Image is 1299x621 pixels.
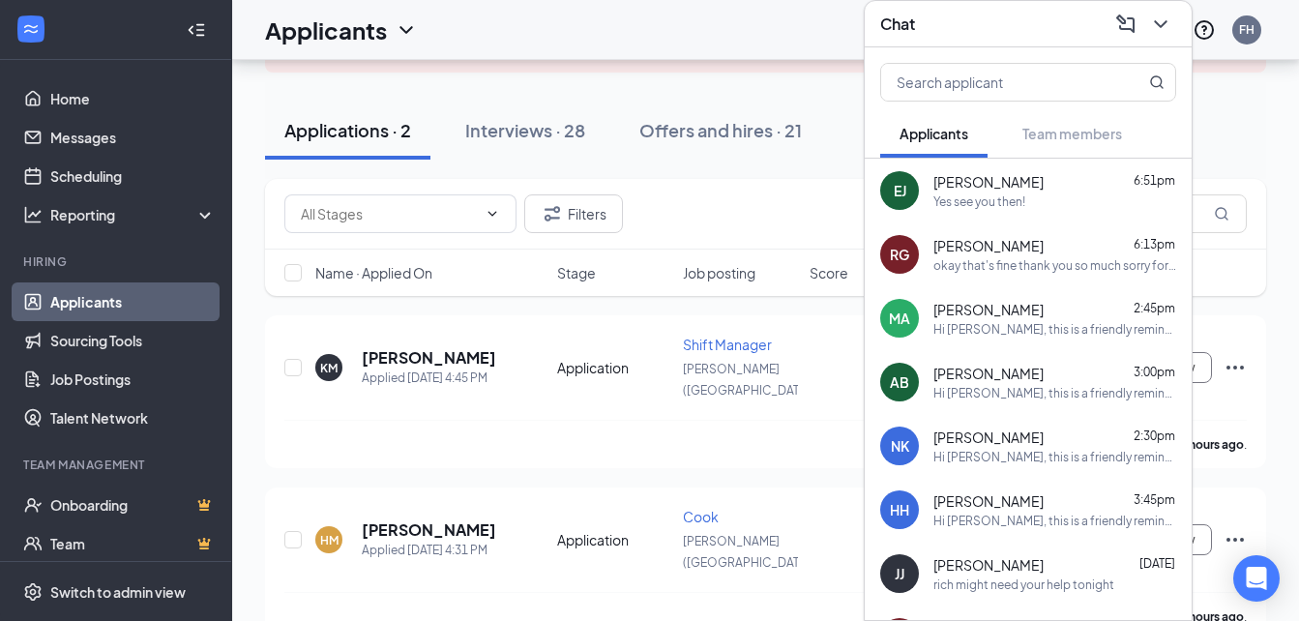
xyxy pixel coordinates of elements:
div: Team Management [23,457,212,473]
span: [PERSON_NAME] [933,364,1044,383]
svg: MagnifyingGlass [1214,206,1229,222]
div: MA [889,309,910,328]
div: Hi [PERSON_NAME], this is a friendly reminder. Your meeting with [PERSON_NAME]'s Frozen Custard &... [933,513,1176,529]
div: Applied [DATE] 4:45 PM [362,369,496,388]
svg: Filter [541,202,564,225]
a: Messages [50,118,216,157]
div: Open Intercom Messenger [1233,555,1280,602]
div: Hiring [23,253,212,270]
span: Job posting [683,263,755,282]
a: OnboardingCrown [50,486,216,524]
svg: Analysis [23,205,43,224]
div: Application [557,358,672,377]
h3: Chat [880,14,915,35]
a: Sourcing Tools [50,321,216,360]
div: HM [320,532,339,548]
a: Talent Network [50,399,216,437]
svg: ChevronDown [1149,13,1172,36]
svg: ComposeMessage [1114,13,1137,36]
div: Hi [PERSON_NAME], this is a friendly reminder. Your meeting with [PERSON_NAME]'s Frozen Custard &... [933,385,1176,401]
div: HH [890,500,909,519]
span: 6:51pm [1134,173,1175,188]
h1: Applicants [265,14,387,46]
button: ComposeMessage [1110,9,1141,40]
div: Switch to admin view [50,582,186,602]
span: [PERSON_NAME] ([GEOGRAPHIC_DATA]) [683,362,813,398]
span: 2:45pm [1134,301,1175,315]
a: Scheduling [50,157,216,195]
span: Applicants [900,125,968,142]
input: All Stages [301,203,477,224]
div: okay that's fine thank you so much sorry for the inconvenience [933,257,1176,274]
a: Applicants [50,282,216,321]
svg: Ellipses [1224,356,1247,379]
button: Filter Filters [524,194,623,233]
span: [PERSON_NAME] [933,491,1044,511]
svg: ChevronDown [485,206,500,222]
span: 3:00pm [1134,365,1175,379]
svg: Ellipses [1224,528,1247,551]
span: [DATE] [1139,556,1175,571]
div: Hi [PERSON_NAME], this is a friendly reminder. Your meeting with [PERSON_NAME]'s Frozen Custard &... [933,321,1176,338]
a: Job Postings [50,360,216,399]
span: [PERSON_NAME] [933,236,1044,255]
span: [PERSON_NAME] [933,555,1044,575]
span: Stage [557,263,596,282]
b: 2 hours ago [1180,437,1244,452]
svg: MagnifyingGlass [1149,74,1165,90]
span: 3:45pm [1134,492,1175,507]
div: Hi [PERSON_NAME], this is a friendly reminder. Your meeting with [PERSON_NAME]'s Frozen Custard &... [933,449,1176,465]
div: Applications · 2 [284,118,411,142]
a: TeamCrown [50,524,216,563]
span: 2:30pm [1134,429,1175,443]
div: Yes see you then! [933,193,1025,210]
div: KM [320,360,338,376]
span: [PERSON_NAME] ([GEOGRAPHIC_DATA]) [683,534,813,570]
span: [PERSON_NAME] [933,172,1044,192]
div: Offers and hires · 21 [639,118,802,142]
span: 6:13pm [1134,237,1175,251]
span: Shift Manager [683,336,772,353]
svg: ChevronDown [395,18,418,42]
div: RG [890,245,909,264]
div: rich might need your help tonight [933,577,1114,593]
div: AB [890,372,909,392]
span: Team members [1022,125,1122,142]
h5: [PERSON_NAME] [362,519,496,541]
span: Cook [683,508,719,525]
div: FH [1239,21,1255,38]
svg: WorkstreamLogo [21,19,41,39]
span: [PERSON_NAME] [933,428,1044,447]
svg: QuestionInfo [1193,18,1216,42]
button: ChevronDown [1145,9,1176,40]
svg: Settings [23,582,43,602]
span: Score [810,263,848,282]
span: [PERSON_NAME] [933,300,1044,319]
input: Search applicant [881,64,1110,101]
span: Name · Applied On [315,263,432,282]
div: JJ [895,564,904,583]
div: Application [557,530,672,549]
div: Interviews · 28 [465,118,585,142]
div: NK [891,436,909,456]
div: Reporting [50,205,217,224]
h5: [PERSON_NAME] [362,347,496,369]
svg: Collapse [187,20,206,40]
a: Home [50,79,216,118]
div: EJ [894,181,906,200]
div: Applied [DATE] 4:31 PM [362,541,496,560]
